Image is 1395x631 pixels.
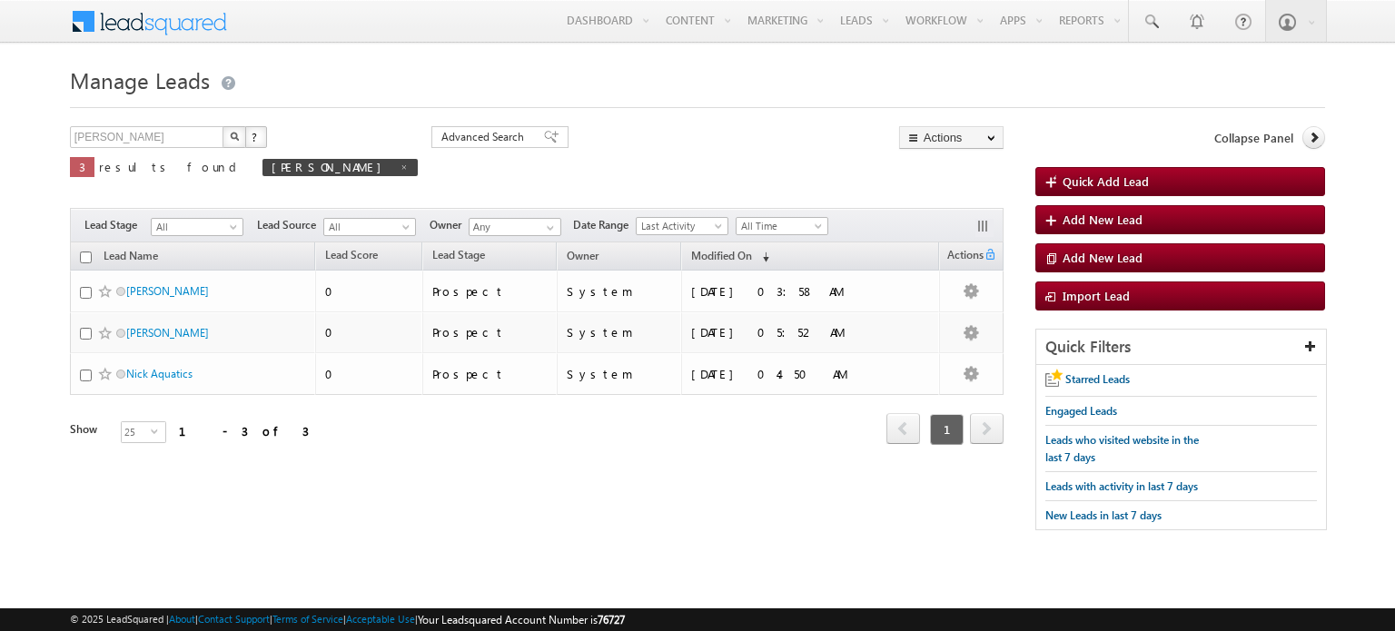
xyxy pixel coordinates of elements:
a: All Time [736,217,828,235]
div: 0 [325,283,415,300]
a: About [169,613,195,625]
button: Actions [899,126,1004,149]
div: System [567,324,674,340]
a: [PERSON_NAME] [126,326,209,340]
span: Manage Leads [70,65,210,94]
a: Nick Aquatics [126,367,193,380]
a: Terms of Service [272,613,343,625]
span: 25 [122,422,151,442]
div: Quick Filters [1036,330,1326,365]
a: Last Activity [636,217,728,235]
div: 0 [325,324,415,340]
input: Check all records [80,251,92,263]
span: Actions [940,245,984,269]
span: Collapse Panel [1214,130,1293,146]
span: Add New Lead [1063,250,1143,265]
span: 3 [79,159,85,174]
div: 0 [325,366,415,382]
a: Show All Items [537,219,559,237]
a: Lead Name [94,246,167,270]
span: All [152,219,238,235]
span: 1 [930,414,964,445]
span: (sorted descending) [755,250,769,264]
span: [PERSON_NAME] [272,159,391,174]
span: results found [99,159,243,174]
span: next [970,413,1004,444]
span: Owner [430,217,469,233]
div: Prospect [432,366,549,382]
div: [DATE] 04:50 AM [691,366,931,382]
a: All [323,218,416,236]
span: Add New Lead [1063,212,1143,227]
span: Import Lead [1063,288,1130,303]
a: [PERSON_NAME] [126,284,209,298]
span: Lead Source [257,217,323,233]
span: New Leads in last 7 days [1045,508,1162,522]
img: Search [230,132,239,141]
span: Leads who visited website in the last 7 days [1045,433,1199,464]
span: ? [252,129,260,144]
div: [DATE] 03:58 AM [691,283,931,300]
span: © 2025 LeadSquared | | | | | [70,611,625,628]
span: Advanced Search [441,129,529,145]
span: Engaged Leads [1045,404,1117,418]
div: Prospect [432,283,549,300]
span: prev [886,413,920,444]
span: Lead Stage [432,248,485,261]
a: Modified On (sorted descending) [682,245,778,269]
a: next [970,415,1004,444]
span: Last Activity [637,218,723,234]
span: All Time [737,218,823,234]
div: System [567,366,674,382]
span: Leads with activity in last 7 days [1045,479,1198,493]
span: Quick Add Lead [1063,173,1149,189]
div: [DATE] 05:52 AM [691,324,931,340]
input: Type to Search [469,218,561,236]
span: Lead Score [325,248,378,261]
div: Prospect [432,324,549,340]
span: Starred Leads [1065,372,1130,386]
div: 1 - 3 of 3 [179,420,309,441]
a: Contact Support [198,613,270,625]
a: All [151,218,243,236]
a: Lead Score [316,245,387,269]
span: All [324,219,411,235]
button: ? [245,126,267,148]
a: Lead Stage [423,245,494,269]
span: 76727 [598,613,625,626]
div: Show [70,421,106,438]
span: Owner [567,249,599,262]
span: Lead Stage [84,217,151,233]
div: System [567,283,674,300]
span: select [151,427,165,435]
a: prev [886,415,920,444]
a: Acceptable Use [346,613,415,625]
span: Date Range [573,217,636,233]
span: Modified On [691,249,752,262]
span: Your Leadsquared Account Number is [418,613,625,626]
